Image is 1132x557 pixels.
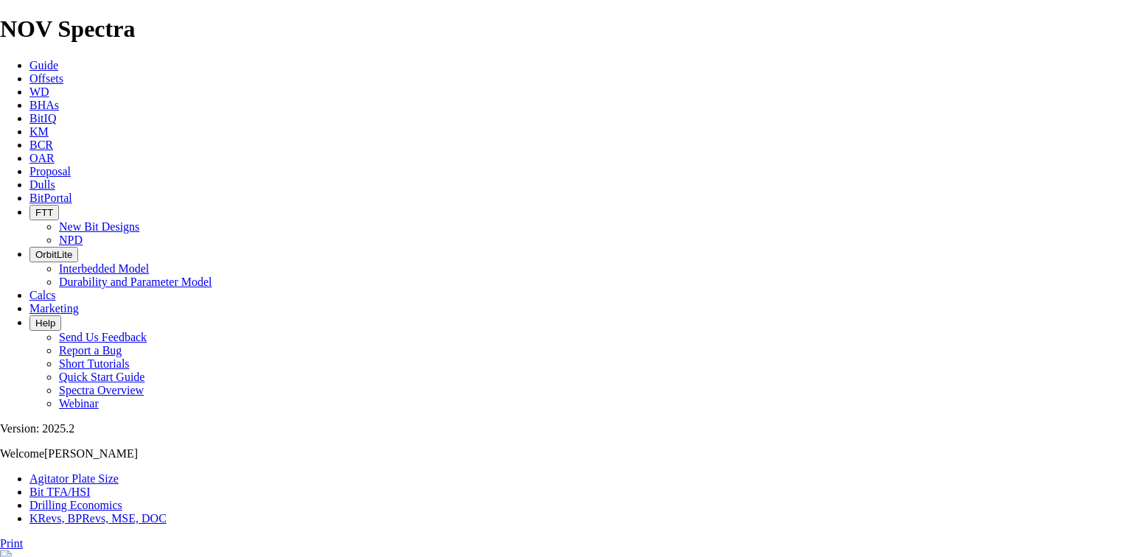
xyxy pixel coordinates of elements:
a: Send Us Feedback [59,331,147,343]
a: Dulls [29,178,55,191]
span: OrbitLite [35,249,72,260]
a: NPD [59,234,83,246]
a: KRevs, BPRevs, MSE, DOC [29,512,167,525]
button: OrbitLite [29,247,78,262]
a: Short Tutorials [59,357,130,370]
a: Bit TFA/HSI [29,486,91,498]
a: Agitator Plate Size [29,472,119,485]
span: FTT [35,207,53,218]
a: Drilling Economics [29,499,122,511]
a: Quick Start Guide [59,371,144,383]
a: Proposal [29,165,71,178]
a: WD [29,85,49,98]
a: Calcs [29,289,56,301]
a: BitPortal [29,192,72,204]
button: Help [29,315,61,331]
a: BitIQ [29,112,56,125]
a: Webinar [59,397,99,410]
a: Spectra Overview [59,384,144,396]
button: FTT [29,205,59,220]
a: Report a Bug [59,344,122,357]
a: Marketing [29,302,79,315]
span: [PERSON_NAME] [44,447,138,460]
a: OAR [29,152,55,164]
a: BCR [29,139,53,151]
span: Help [35,318,55,329]
a: Guide [29,59,58,71]
a: Durability and Parameter Model [59,276,212,288]
a: Interbedded Model [59,262,149,275]
a: BHAs [29,99,59,111]
a: Offsets [29,72,63,85]
a: New Bit Designs [59,220,139,233]
a: KM [29,125,49,138]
